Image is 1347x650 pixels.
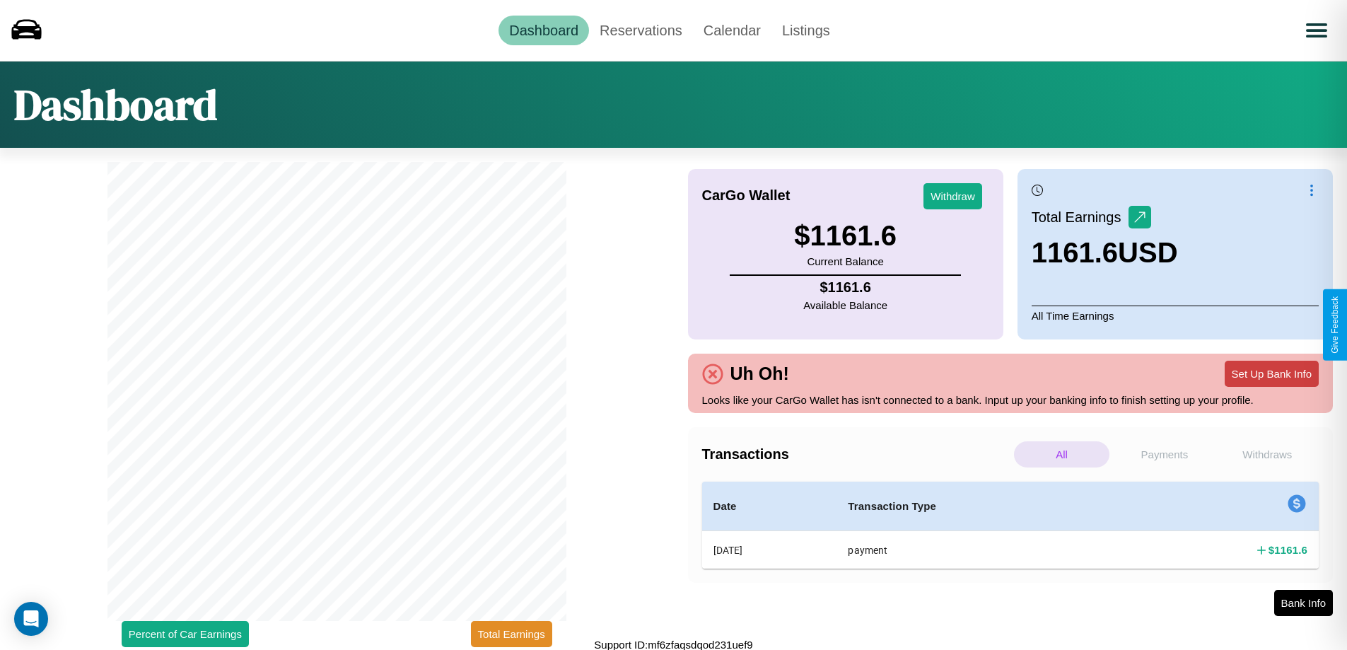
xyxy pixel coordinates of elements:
p: Looks like your CarGo Wallet has isn't connected to a bank. Input up your banking info to finish ... [702,390,1319,410]
h4: Transactions [702,446,1010,463]
p: Payments [1116,441,1212,468]
button: Open menu [1297,11,1336,50]
h4: CarGo Wallet [702,187,791,204]
button: Withdraw [923,183,982,209]
a: Listings [771,16,841,45]
div: Open Intercom Messenger [14,602,48,636]
p: All Time Earnings [1032,306,1319,325]
h3: $ 1161.6 [794,220,897,252]
table: simple table [702,482,1319,569]
button: Total Earnings [471,621,552,647]
a: Dashboard [498,16,589,45]
p: Withdraws [1220,441,1315,468]
th: payment [836,531,1123,569]
th: [DATE] [702,531,837,569]
h4: Transaction Type [848,498,1112,515]
h4: Date [713,498,826,515]
h4: $ 1161.6 [1269,542,1307,557]
div: Give Feedback [1330,296,1340,354]
h1: Dashboard [14,76,217,134]
h4: $ 1161.6 [803,279,887,296]
button: Bank Info [1274,590,1333,616]
p: All [1014,441,1109,468]
h4: Uh Oh! [723,364,796,384]
p: Total Earnings [1032,204,1129,230]
p: Available Balance [803,296,887,315]
p: Current Balance [794,252,897,271]
h3: 1161.6 USD [1032,237,1178,269]
button: Set Up Bank Info [1225,361,1319,387]
button: Percent of Car Earnings [122,621,249,647]
a: Reservations [589,16,693,45]
a: Calendar [693,16,771,45]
